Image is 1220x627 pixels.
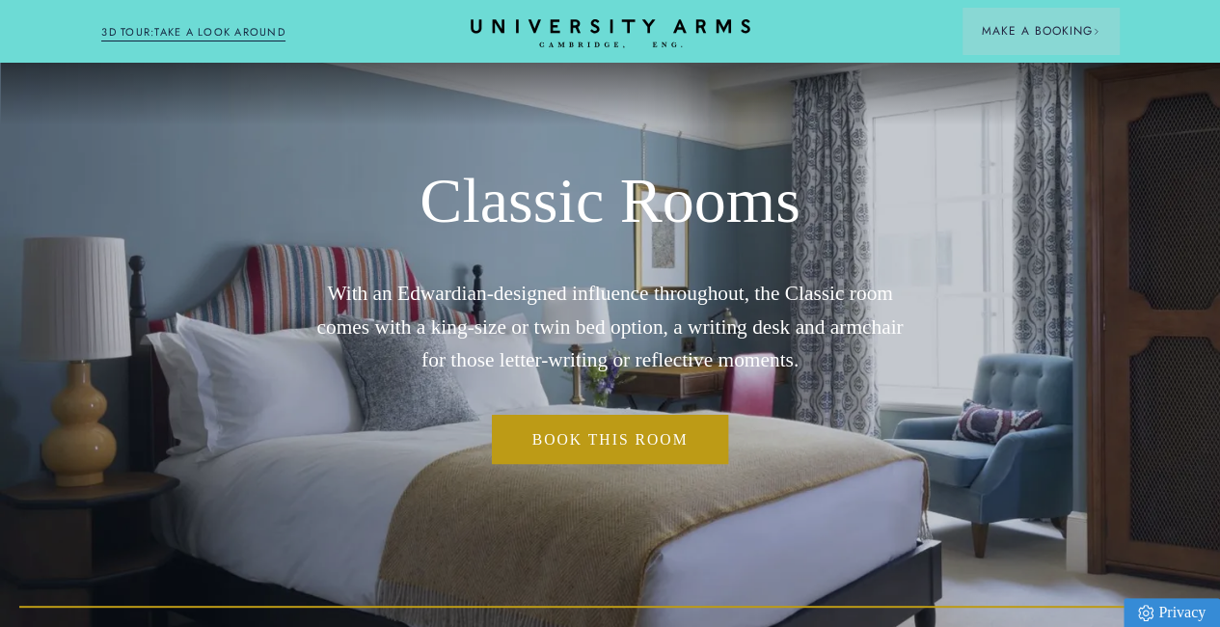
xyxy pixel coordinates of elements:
[305,277,915,376] p: With an Edwardian-designed influence throughout, the Classic room comes with a king-size or twin ...
[962,8,1119,54] button: Make a BookingArrow icon
[1093,28,1099,35] img: Arrow icon
[1138,605,1153,621] img: Privacy
[101,24,285,41] a: 3D TOUR:TAKE A LOOK AROUND
[471,19,750,49] a: Home
[982,22,1099,40] span: Make a Booking
[305,163,915,239] h1: Classic Rooms
[492,415,729,464] a: Book this room
[1124,598,1220,627] a: Privacy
